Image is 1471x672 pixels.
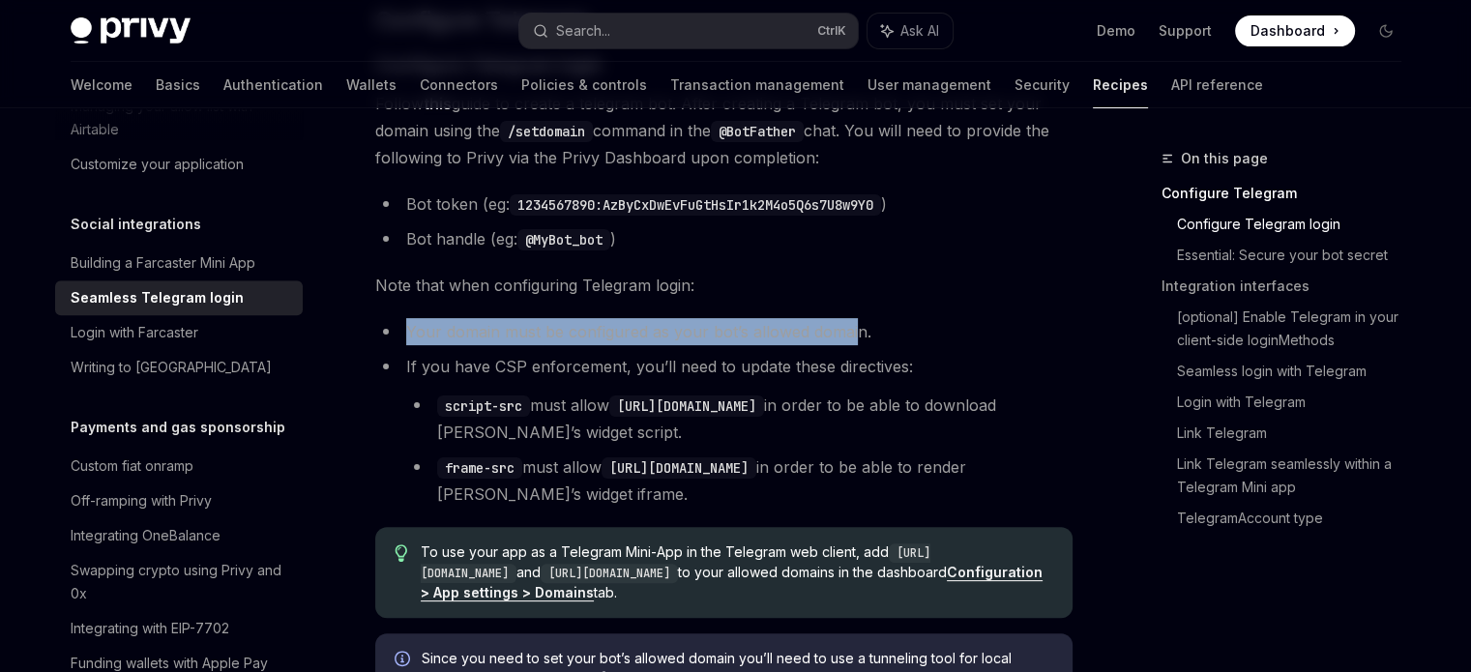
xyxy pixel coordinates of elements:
[55,246,303,280] a: Building a Farcaster Mini App
[421,542,1052,602] span: To use your app as a Telegram Mini-App in the Telegram web client, add and to your allowed domain...
[55,611,303,646] a: Integrating with EIP-7702
[55,483,303,518] a: Off-ramping with Privy
[71,489,212,512] div: Off-ramping with Privy
[71,321,198,344] div: Login with Farcaster
[55,315,303,350] a: Login with Farcaster
[519,14,858,48] button: Search...CtrlK
[1162,271,1417,302] a: Integration interfaces
[1177,209,1417,240] a: Configure Telegram login
[602,457,756,479] code: [URL][DOMAIN_NAME]
[71,559,291,605] div: Swapping crypto using Privy and 0x
[71,617,229,640] div: Integrating with EIP-7702
[71,62,132,108] a: Welcome
[1235,15,1355,46] a: Dashboard
[1177,356,1417,387] a: Seamless login with Telegram
[437,395,530,417] code: script-src
[437,457,522,479] code: frame-src
[223,62,323,108] a: Authentication
[406,392,1073,446] li: must allow in order to be able to download [PERSON_NAME]’s widget script.
[1177,449,1417,503] a: Link Telegram seamlessly within a Telegram Mini app
[71,454,193,478] div: Custom fiat onramp
[670,62,844,108] a: Transaction management
[395,544,408,562] svg: Tip
[1177,418,1417,449] a: Link Telegram
[71,251,255,275] div: Building a Farcaster Mini App
[1162,178,1417,209] a: Configure Telegram
[420,62,498,108] a: Connectors
[71,416,285,439] h5: Payments and gas sponsorship
[517,229,610,250] code: @MyBot_bot
[156,62,200,108] a: Basics
[55,147,303,182] a: Customize your application
[1177,503,1417,534] a: TelegramAccount type
[375,190,1073,218] li: Bot token (eg: )
[868,14,953,48] button: Ask AI
[71,153,244,176] div: Customize your application
[521,62,647,108] a: Policies & controls
[375,225,1073,252] li: Bot handle (eg: )
[1171,62,1263,108] a: API reference
[711,121,804,142] code: @BotFather
[55,350,303,385] a: Writing to [GEOGRAPHIC_DATA]
[510,194,881,216] code: 1234567890:AzByCxDwEvFuGtHsIr1k2M4o5Q6s7U8w9Y0
[1370,15,1401,46] button: Toggle dark mode
[900,21,939,41] span: Ask AI
[609,395,764,417] code: [URL][DOMAIN_NAME]
[71,17,191,44] img: dark logo
[406,453,1073,508] li: must allow in order to be able to render [PERSON_NAME]’s widget iframe.
[1097,21,1135,41] a: Demo
[1181,147,1268,170] span: On this page
[1177,302,1417,356] a: [optional] Enable Telegram in your client-side loginMethods
[1250,21,1325,41] span: Dashboard
[541,564,678,583] code: [URL][DOMAIN_NAME]
[55,449,303,483] a: Custom fiat onramp
[1015,62,1070,108] a: Security
[375,318,1073,345] li: Your domain must be configured as your bot’s allowed domain.
[868,62,991,108] a: User management
[55,518,303,553] a: Integrating OneBalance
[375,272,1073,299] span: Note that when configuring Telegram login:
[375,90,1073,171] span: Follow guide to create a telegram bot. After creating a Telegram bot, you must set your domain us...
[1177,240,1417,271] a: Essential: Secure your bot secret
[71,356,272,379] div: Writing to [GEOGRAPHIC_DATA]
[71,213,201,236] h5: Social integrations
[500,121,593,142] code: /setdomain
[71,286,244,309] div: Seamless Telegram login
[556,19,610,43] div: Search...
[1159,21,1212,41] a: Support
[55,553,303,611] a: Swapping crypto using Privy and 0x
[817,23,846,39] span: Ctrl K
[346,62,397,108] a: Wallets
[421,543,930,583] code: [URL][DOMAIN_NAME]
[1177,387,1417,418] a: Login with Telegram
[71,524,221,547] div: Integrating OneBalance
[375,353,1073,508] li: If you have CSP enforcement, you’ll need to update these directives:
[1093,62,1148,108] a: Recipes
[395,651,414,670] svg: Info
[55,280,303,315] a: Seamless Telegram login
